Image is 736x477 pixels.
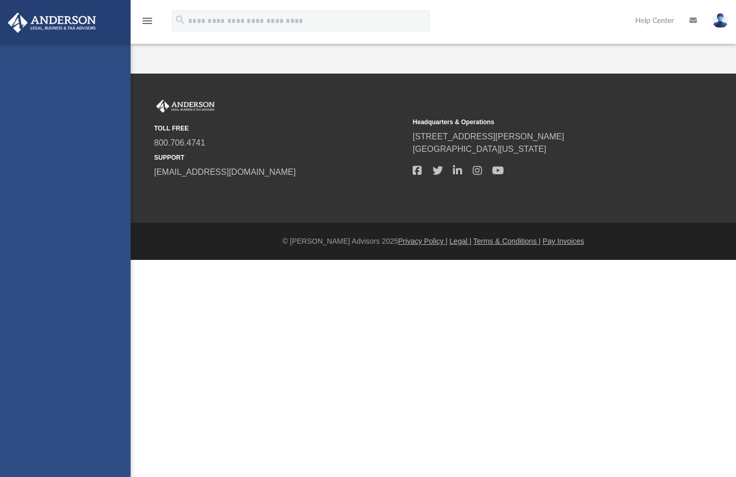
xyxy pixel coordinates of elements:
[141,20,154,27] a: menu
[154,100,217,113] img: Anderson Advisors Platinum Portal
[154,124,405,133] small: TOLL FREE
[154,168,296,176] a: [EMAIL_ADDRESS][DOMAIN_NAME]
[141,15,154,27] i: menu
[398,237,448,245] a: Privacy Policy |
[5,13,99,33] img: Anderson Advisors Platinum Portal
[413,132,564,141] a: [STREET_ADDRESS][PERSON_NAME]
[154,138,205,147] a: 800.706.4741
[131,236,736,247] div: © [PERSON_NAME] Advisors 2025
[154,153,405,162] small: SUPPORT
[543,237,584,245] a: Pay Invoices
[712,13,728,28] img: User Pic
[450,237,472,245] a: Legal |
[413,145,546,153] a: [GEOGRAPHIC_DATA][US_STATE]
[174,14,186,26] i: search
[473,237,541,245] a: Terms & Conditions |
[413,117,664,127] small: Headquarters & Operations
